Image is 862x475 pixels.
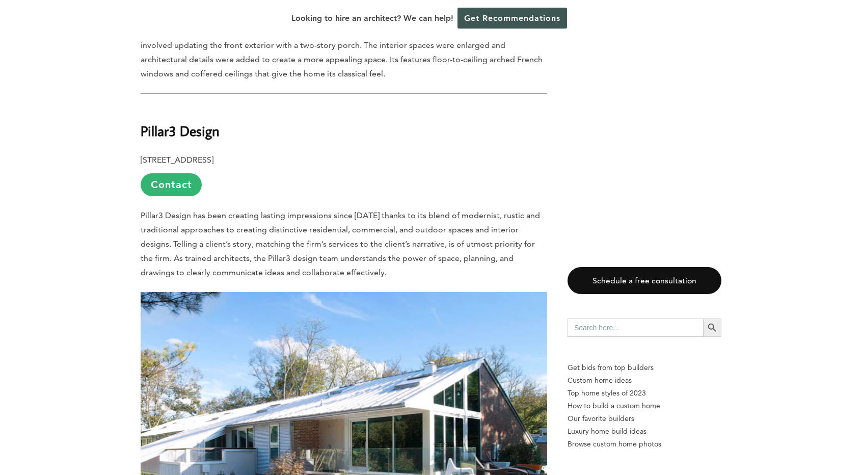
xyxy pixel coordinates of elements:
a: Top home styles of 2023 [568,387,721,400]
a: Contact [141,173,202,196]
p: Get bids from top builders [568,361,721,374]
a: Custom home ideas [568,374,721,387]
b: [STREET_ADDRESS] [141,155,213,165]
a: Luxury home build ideas [568,425,721,438]
span: Pillar3 Design has been creating lasting impressions since [DATE] thanks to its blend of modernis... [141,210,540,277]
b: Pillar3 Design [141,122,220,140]
svg: Search [707,322,718,333]
a: Get Recommendations [457,8,567,29]
a: Our favorite builders [568,412,721,425]
a: How to build a custom home [568,400,721,412]
a: Schedule a free consultation [568,267,721,294]
a: Browse custom home photos [568,438,721,451]
input: Search here... [568,319,703,337]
